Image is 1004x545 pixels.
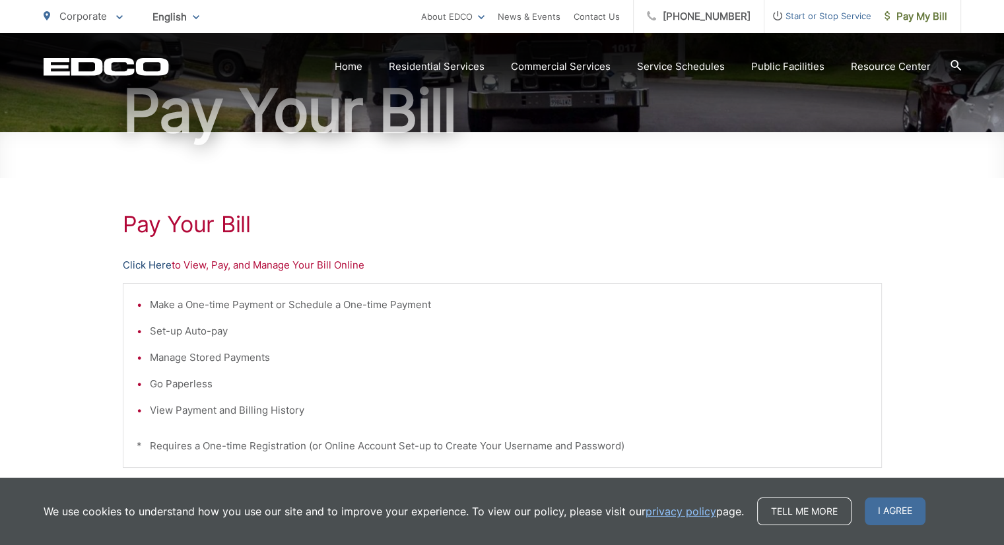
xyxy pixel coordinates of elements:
a: Click Here [123,257,172,273]
a: Service Schedules [637,59,725,75]
li: Set-up Auto-pay [150,323,868,339]
span: Pay My Bill [885,9,947,24]
a: Tell me more [757,497,852,525]
h1: Pay Your Bill [44,78,961,144]
span: I agree [865,497,925,525]
a: Resource Center [851,59,931,75]
a: About EDCO [421,9,485,24]
a: Public Facilities [751,59,824,75]
li: Go Paperless [150,376,868,392]
li: Manage Stored Payments [150,350,868,366]
a: Residential Services [389,59,485,75]
p: We use cookies to understand how you use our site and to improve your experience. To view our pol... [44,503,744,519]
a: News & Events [498,9,560,24]
a: Home [335,59,362,75]
a: EDCD logo. Return to the homepage. [44,57,169,76]
p: to View, Pay, and Manage Your Bill Online [123,257,882,273]
h1: Pay Your Bill [123,211,882,238]
li: Make a One-time Payment or Schedule a One-time Payment [150,297,868,313]
p: * Requires a One-time Registration (or Online Account Set-up to Create Your Username and Password) [137,438,868,454]
li: View Payment and Billing History [150,402,868,418]
span: Corporate [59,10,107,22]
span: English [143,5,209,28]
a: Contact Us [574,9,620,24]
a: privacy policy [646,503,716,519]
a: Commercial Services [511,59,611,75]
